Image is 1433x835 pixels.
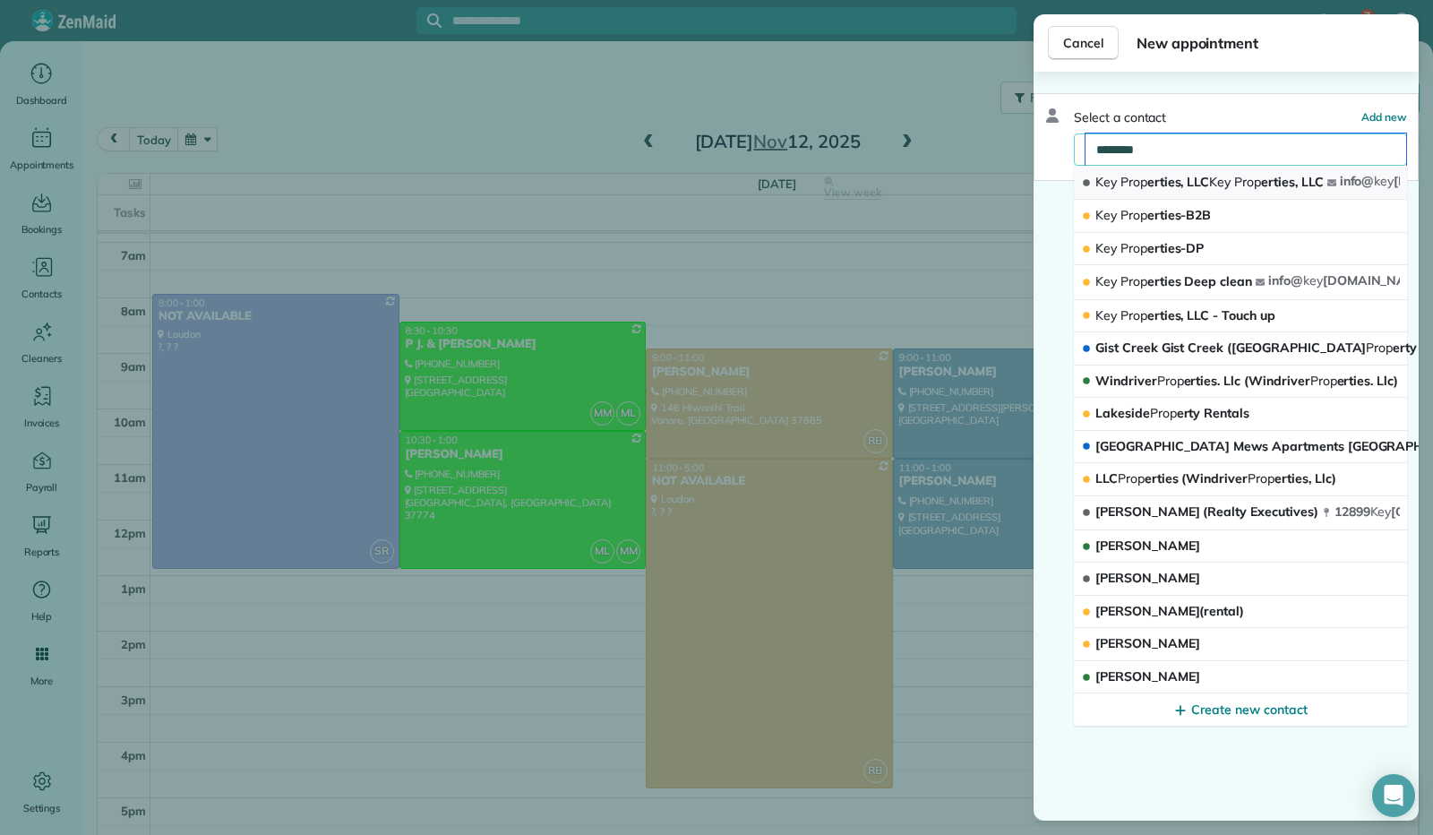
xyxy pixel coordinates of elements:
[1095,307,1275,323] span: erties, LLC - Touch up
[1095,538,1200,554] span: [PERSON_NAME]
[1095,174,1324,190] span: erties, LLC erties, LLC
[1074,332,1407,366] button: Gist Creek Gist Creek ([GEOGRAPHIC_DATA]Property Management)
[1074,265,1407,299] button: Key Properties Deep cleaninfo@key[DOMAIN_NAME]
[1074,661,1407,694] button: [PERSON_NAME]
[1095,603,1244,619] span: [PERSON_NAME](rental)
[1074,628,1407,661] button: [PERSON_NAME]
[1074,530,1407,564] button: [PERSON_NAME]
[1120,207,1147,223] span: Prop
[1074,366,1407,399] button: WindriverProperties. Llc (WindriverProperties. Llc)
[1095,207,1211,223] span: erties-B2B
[1366,340,1393,356] span: Prop
[1095,273,1252,289] span: erties Deep clean
[1372,774,1415,817] div: Open Intercom Messenger
[1074,563,1407,596] button: [PERSON_NAME]
[1095,240,1204,256] span: erties-DP
[1120,307,1147,323] span: Prop
[1048,26,1119,60] button: Cancel
[1095,273,1117,289] span: Key
[1361,110,1407,124] span: Add new
[1095,570,1200,586] span: [PERSON_NAME]
[1234,174,1261,190] span: Prop
[1310,373,1337,389] span: Prop
[1157,373,1184,389] span: Prop
[1370,504,1392,520] span: Key
[1074,200,1407,233] button: Key Properties-B2B
[1374,173,1394,189] span: key
[1248,470,1274,486] span: Prop
[1074,496,1407,530] button: [PERSON_NAME] (Realty Executives)12899Key[GEOGRAPHIC_DATA]
[1095,635,1200,651] span: [PERSON_NAME]
[1120,174,1147,190] span: Prop
[1074,463,1407,496] button: LLCProperties (WindriverProperties, Llc)
[1095,470,1336,486] span: LLC erties (Windriver erties, Llc)
[1095,174,1117,190] span: Key
[1074,166,1407,200] button: Key Properties, LLCKey Properties, LLCinfo@key[DOMAIN_NAME]
[1095,307,1117,323] span: Key
[1120,273,1147,289] span: Prop
[1095,405,1249,421] span: Lakeside erty Rentals
[1095,668,1200,684] span: [PERSON_NAME]
[1074,300,1407,333] button: Key Properties, LLC - Touch up
[1303,272,1323,288] span: key
[1209,174,1231,190] span: Key
[1095,207,1117,223] span: Key
[1063,34,1103,52] span: Cancel
[1191,701,1307,719] span: Create new contact
[1137,32,1404,54] span: New appointment
[1361,108,1407,126] button: Add new
[1120,240,1147,256] span: Prop
[1074,108,1166,126] span: Select a contact
[1074,398,1407,431] button: LakesideProperty Rentals
[1150,405,1177,421] span: Prop
[1074,233,1407,266] button: Key Properties-DP
[1268,272,1429,288] span: info@ [DOMAIN_NAME]
[1118,470,1145,486] span: Prop
[1074,596,1407,629] button: [PERSON_NAME](rental)
[1095,240,1117,256] span: Key
[1074,431,1407,464] button: [GEOGRAPHIC_DATA] Mews Apartments [GEOGRAPHIC_DATA] Mews Apartments ([GEOGRAPHIC_DATA]erty Mangem...
[1095,373,1398,389] span: Windriver erties. Llc (Windriver erties. Llc)
[1095,504,1318,520] span: [PERSON_NAME] (Realty Executives)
